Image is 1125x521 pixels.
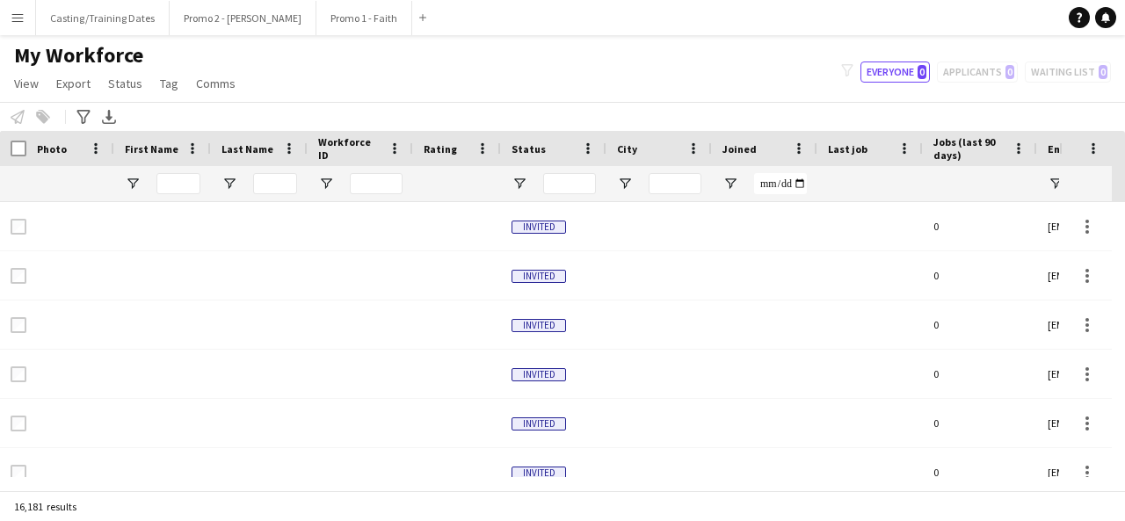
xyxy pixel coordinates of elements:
button: Casting/Training Dates [36,1,170,35]
input: Status Filter Input [543,173,596,194]
span: My Workforce [14,42,143,69]
button: Open Filter Menu [318,176,334,192]
span: Invited [512,467,566,480]
span: Invited [512,368,566,381]
input: Workforce ID Filter Input [350,173,403,194]
input: Row Selection is disabled for this row (unchecked) [11,219,26,235]
div: 0 [923,448,1037,496]
app-action-btn: Advanced filters [73,106,94,127]
input: Joined Filter Input [754,173,807,194]
div: 0 [923,300,1037,349]
span: Workforce ID [318,135,381,162]
a: Tag [153,72,185,95]
input: First Name Filter Input [156,173,200,194]
button: Everyone0 [860,62,930,83]
input: Row Selection is disabled for this row (unchecked) [11,416,26,431]
a: Export [49,72,98,95]
span: Rating [424,142,457,156]
span: Invited [512,270,566,283]
span: Last job [828,142,867,156]
span: Invited [512,417,566,431]
div: 0 [923,251,1037,300]
input: Row Selection is disabled for this row (unchecked) [11,465,26,481]
span: Status [108,76,142,91]
input: City Filter Input [649,173,701,194]
span: 0 [918,65,926,79]
input: Row Selection is disabled for this row (unchecked) [11,268,26,284]
span: Photo [37,142,67,156]
button: Open Filter Menu [1048,176,1063,192]
span: Last Name [221,142,273,156]
button: Promo 1 - Faith [316,1,412,35]
a: View [7,72,46,95]
a: Comms [189,72,243,95]
span: City [617,142,637,156]
button: Open Filter Menu [125,176,141,192]
span: Joined [722,142,757,156]
span: Export [56,76,91,91]
button: Open Filter Menu [722,176,738,192]
span: Invited [512,319,566,332]
div: 0 [923,202,1037,250]
app-action-btn: Export XLSX [98,106,120,127]
input: Last Name Filter Input [253,173,297,194]
div: 0 [923,350,1037,398]
button: Open Filter Menu [617,176,633,192]
span: Status [512,142,546,156]
button: Open Filter Menu [512,176,527,192]
input: Row Selection is disabled for this row (unchecked) [11,366,26,382]
button: Open Filter Menu [221,176,237,192]
div: 0 [923,399,1037,447]
span: First Name [125,142,178,156]
span: Email [1048,142,1076,156]
span: Invited [512,221,566,234]
a: Status [101,72,149,95]
span: Tag [160,76,178,91]
span: View [14,76,39,91]
input: Row Selection is disabled for this row (unchecked) [11,317,26,333]
span: Jobs (last 90 days) [933,135,1005,162]
button: Promo 2 - [PERSON_NAME] [170,1,316,35]
span: Comms [196,76,236,91]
